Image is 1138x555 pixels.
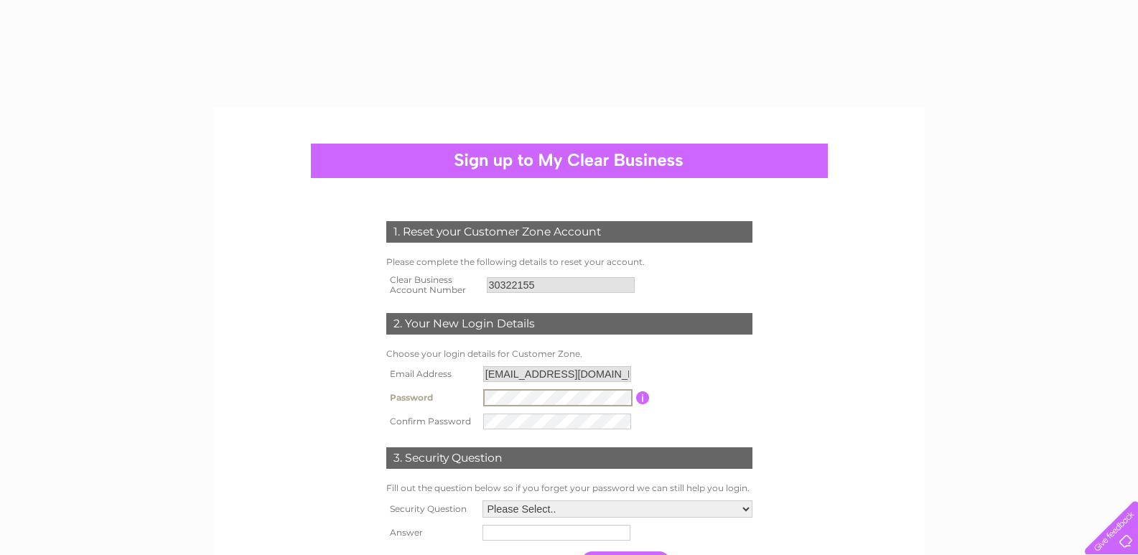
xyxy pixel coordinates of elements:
div: 3. Security Question [386,447,752,469]
div: 2. Your New Login Details [386,313,752,335]
td: Fill out the question below so if you forget your password we can still help you login. [383,480,756,497]
td: Please complete the following details to reset your account. [383,253,756,271]
td: Choose your login details for Customer Zone. [383,345,756,363]
th: Clear Business Account Number [383,271,483,299]
th: Confirm Password [383,410,480,433]
th: Security Question [383,497,479,521]
div: 1. Reset your Customer Zone Account [386,221,752,243]
th: Answer [383,521,479,544]
th: Password [383,386,480,410]
th: Email Address [383,363,480,386]
input: Information [636,391,650,404]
